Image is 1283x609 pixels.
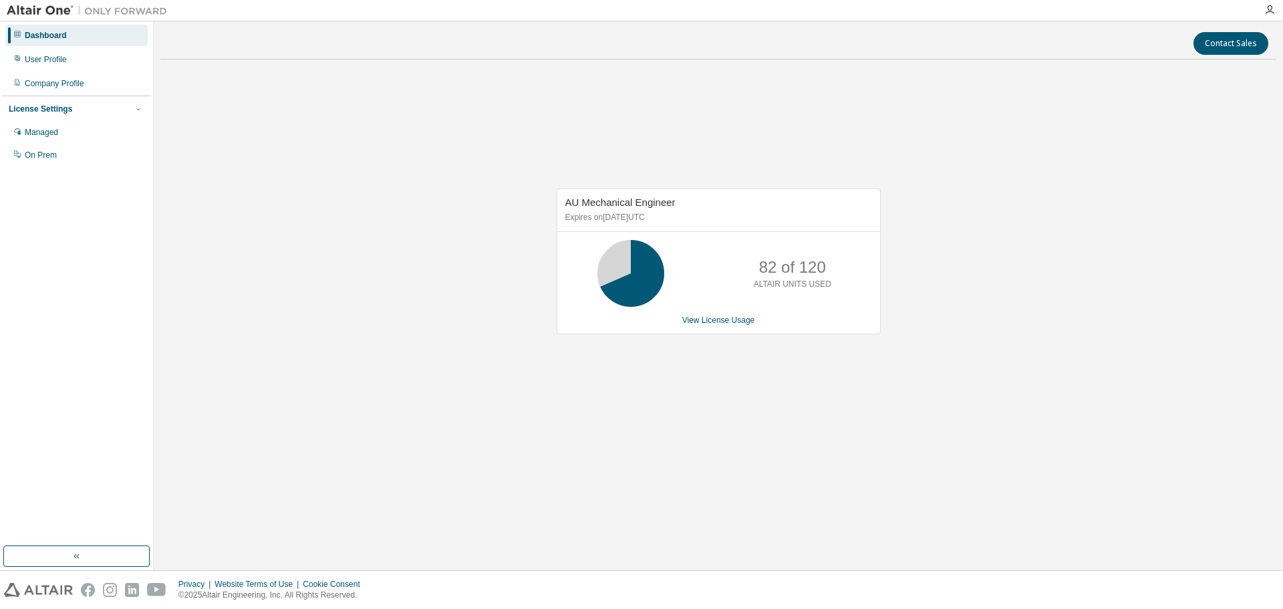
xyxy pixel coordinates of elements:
img: altair_logo.svg [4,583,73,597]
button: Contact Sales [1193,32,1268,55]
div: On Prem [25,150,57,160]
p: © 2025 Altair Engineering, Inc. All Rights Reserved. [178,590,368,601]
div: Website Terms of Use [215,579,303,590]
div: Privacy [178,579,215,590]
p: 82 of 120 [759,256,826,279]
div: Cookie Consent [303,579,368,590]
div: License Settings [9,104,72,114]
img: linkedin.svg [125,583,139,597]
div: User Profile [25,54,67,65]
img: instagram.svg [103,583,117,597]
img: Altair One [7,4,174,17]
div: Company Profile [25,78,84,89]
div: Managed [25,127,58,138]
img: facebook.svg [81,583,95,597]
p: ALTAIR UNITS USED [754,279,831,290]
img: youtube.svg [147,583,166,597]
span: AU Mechanical Engineer [565,197,676,208]
a: View License Usage [682,316,755,325]
div: Dashboard [25,30,67,41]
p: Expires on [DATE] UTC [565,212,869,223]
